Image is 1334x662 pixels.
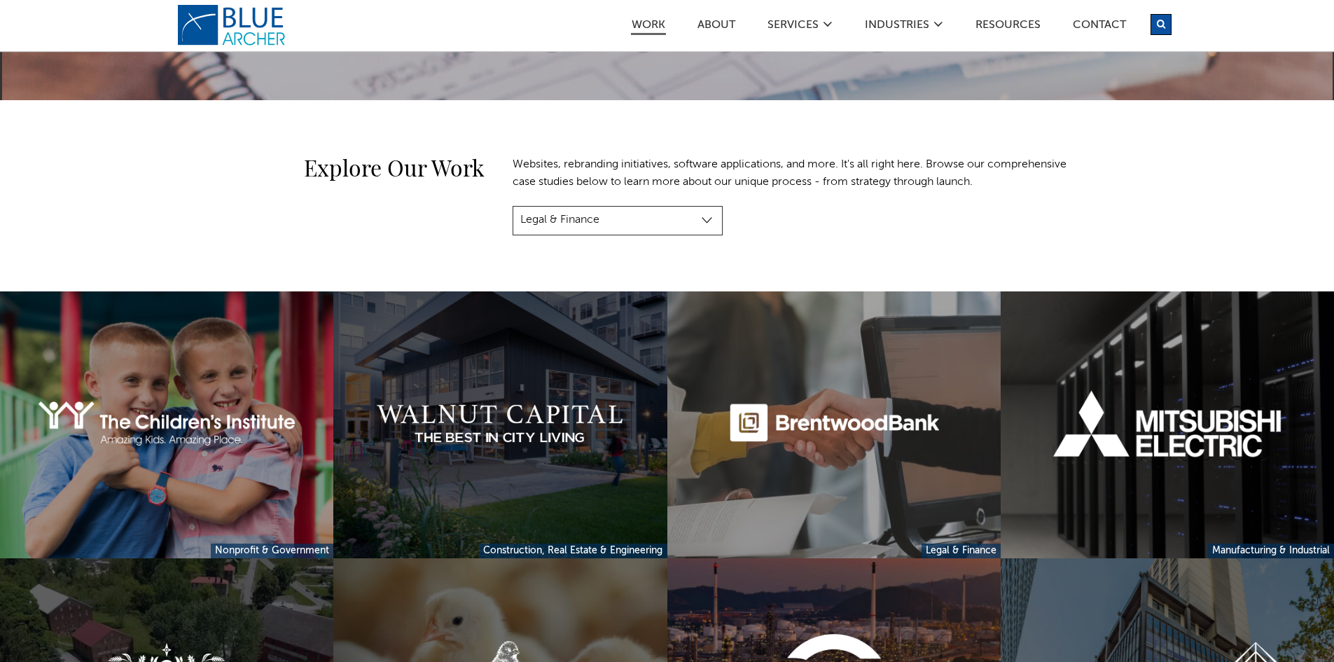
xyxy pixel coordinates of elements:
a: SERVICES [767,20,819,34]
a: Construction, Real Estate & Engineering [479,544,667,558]
a: Legal & Finance [922,544,1001,558]
a: Manufacturing & Industrial [1208,544,1334,558]
a: Contact [1072,20,1127,34]
a: Resources [975,20,1041,34]
a: logo [177,4,289,46]
a: ABOUT [697,20,736,34]
a: Work [631,20,666,35]
a: Nonprofit & Government [211,544,333,558]
a: Industries [864,20,930,34]
h2: Explore Our Work [177,156,485,179]
p: Websites, rebranding initiatives, software applications, and more. It's all right here. Browse ou... [513,156,1073,192]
